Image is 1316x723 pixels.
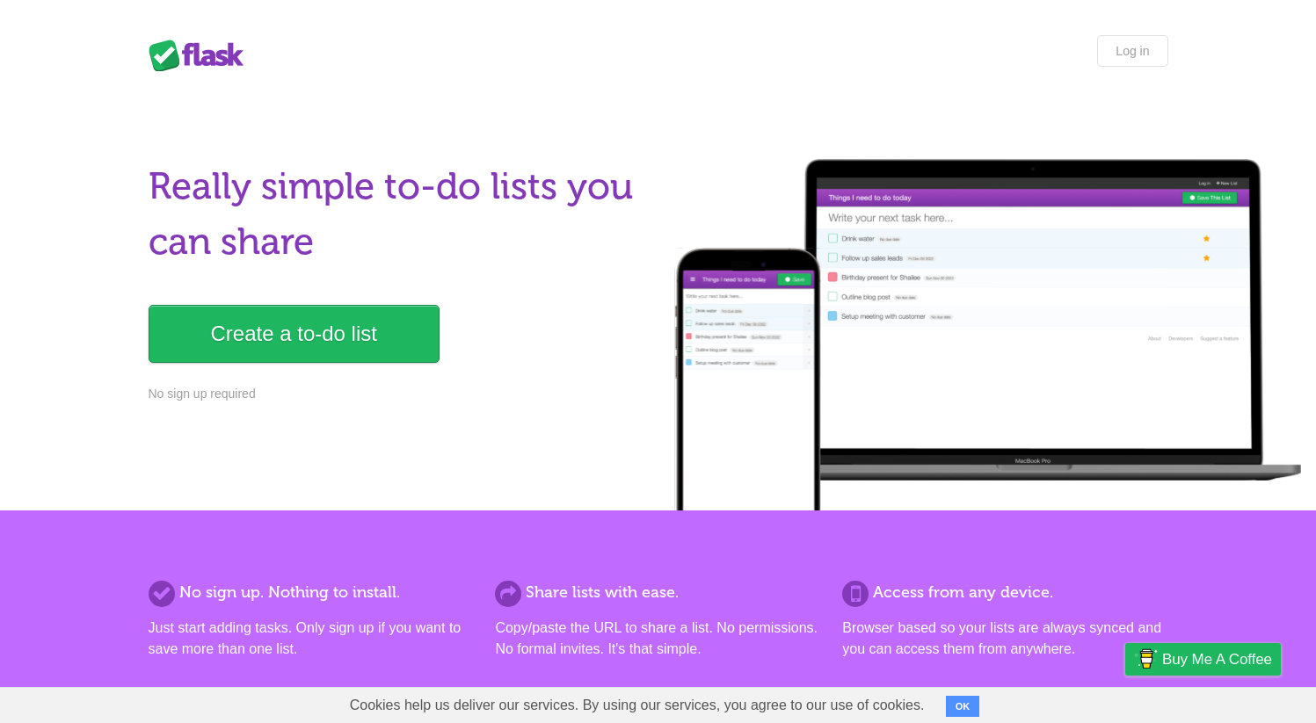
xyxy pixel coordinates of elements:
h2: Access from any device. [842,581,1167,604]
a: Buy me a coffee [1125,643,1281,676]
h2: No sign up. Nothing to install. [149,581,474,604]
a: Log in [1097,35,1167,67]
img: Buy me a coffee [1134,644,1158,674]
h2: Share lists with ease. [495,581,820,604]
p: No sign up required [149,385,648,403]
span: Cookies help us deliver our services. By using our services, you agree to our use of cookies. [332,688,942,723]
p: Copy/paste the URL to share a list. No permissions. No formal invites. It's that simple. [495,618,820,660]
span: Buy me a coffee [1162,644,1272,675]
a: Create a to-do list [149,305,440,363]
p: Just start adding tasks. Only sign up if you want to save more than one list. [149,618,474,660]
div: Flask Lists [149,40,254,71]
button: OK [946,696,980,717]
p: Browser based so your lists are always synced and you can access them from anywhere. [842,618,1167,660]
h1: Really simple to-do lists you can share [149,159,648,270]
